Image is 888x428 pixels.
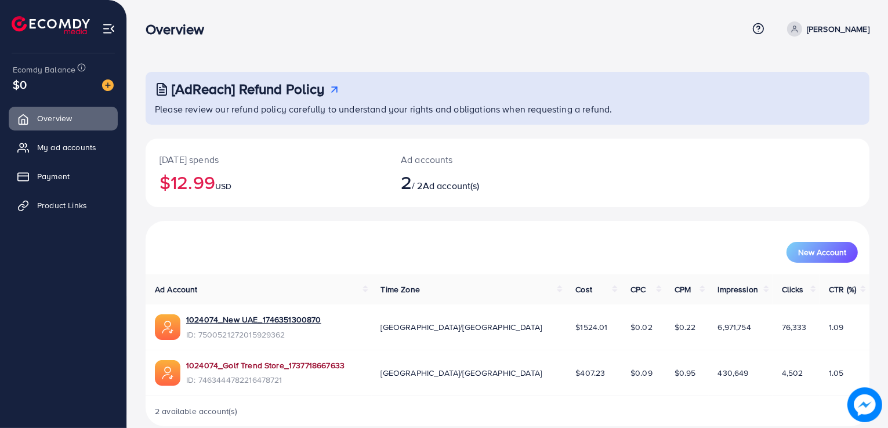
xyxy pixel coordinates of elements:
a: [PERSON_NAME] [782,21,869,37]
p: Ad accounts [401,153,554,166]
h2: $12.99 [160,171,373,193]
span: $1524.01 [575,321,607,333]
span: Cost [575,284,592,295]
span: Overview [37,113,72,124]
span: Clicks [782,284,804,295]
img: ic-ads-acc.e4c84228.svg [155,314,180,340]
h2: / 2 [401,171,554,193]
a: 1024074_New UAE_1746351300870 [186,314,321,325]
span: $0.09 [630,367,653,379]
button: New Account [786,242,858,263]
span: 4,502 [782,367,803,379]
span: 1.05 [829,367,844,379]
span: CPC [630,284,646,295]
span: Time Zone [381,284,420,295]
img: image [847,387,882,422]
span: 2 available account(s) [155,405,238,417]
span: $407.23 [575,367,605,379]
a: Payment [9,165,118,188]
span: [GEOGRAPHIC_DATA]/[GEOGRAPHIC_DATA] [381,367,542,379]
a: Overview [9,107,118,130]
p: Please review our refund policy carefully to understand your rights and obligations when requesti... [155,102,862,116]
span: Product Links [37,200,87,211]
p: [DATE] spends [160,153,373,166]
span: $0.22 [675,321,696,333]
span: [GEOGRAPHIC_DATA]/[GEOGRAPHIC_DATA] [381,321,542,333]
p: [PERSON_NAME] [807,22,869,36]
img: ic-ads-acc.e4c84228.svg [155,360,180,386]
a: Product Links [9,194,118,217]
span: 1.09 [829,321,844,333]
span: Ecomdy Balance [13,64,75,75]
h3: Overview [146,21,213,38]
span: ID: 7500521272015929362 [186,329,321,340]
img: image [102,79,114,91]
a: My ad accounts [9,136,118,159]
span: $0 [13,76,27,93]
span: USD [215,180,231,192]
span: ID: 7463444782216478721 [186,374,345,386]
span: New Account [798,248,846,256]
img: menu [102,22,115,35]
span: $0.02 [630,321,653,333]
span: 6,971,754 [718,321,751,333]
span: CPM [675,284,691,295]
span: 2 [401,169,412,195]
span: $0.95 [675,367,696,379]
span: Ad account(s) [423,179,480,192]
span: Ad Account [155,284,198,295]
span: Payment [37,171,70,182]
span: Impression [718,284,759,295]
span: 76,333 [782,321,807,333]
img: logo [12,16,90,34]
span: CTR (%) [829,284,856,295]
span: My ad accounts [37,142,96,153]
h3: [AdReach] Refund Policy [172,81,325,97]
a: 1024074_Golf Trend Store_1737718667633 [186,360,345,371]
span: 430,649 [718,367,749,379]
